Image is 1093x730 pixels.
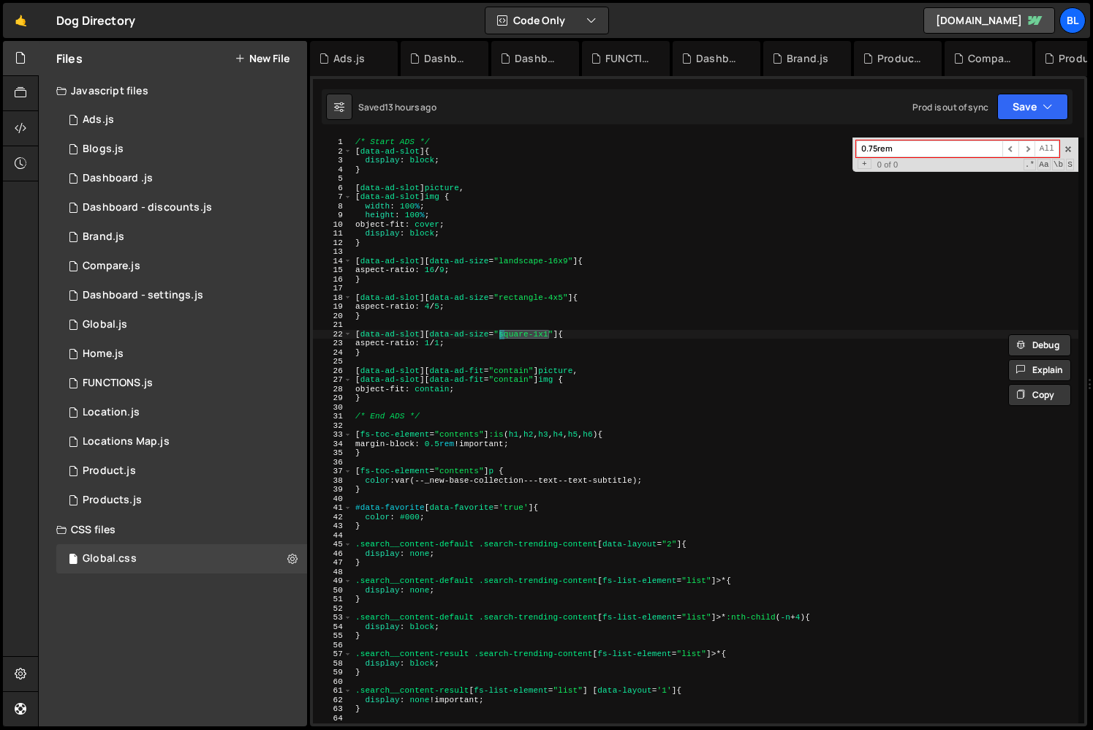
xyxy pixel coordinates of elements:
[1018,140,1035,157] span: ​
[313,312,352,321] div: 20
[83,201,212,214] div: Dashboard - discounts.js
[313,302,352,312] div: 19
[313,448,352,458] div: 35
[313,147,352,157] div: 2
[313,568,352,577] div: 48
[313,238,352,248] div: 12
[83,406,140,419] div: Location.js
[313,659,352,669] div: 58
[313,586,352,595] div: 50
[313,220,352,230] div: 10
[313,229,352,238] div: 11
[313,696,352,705] div: 62
[313,156,352,165] div: 3
[83,318,127,331] div: Global.js
[83,260,140,273] div: Compare.js
[313,467,352,476] div: 37
[1059,7,1086,34] a: Bl
[235,53,290,64] button: New File
[313,266,352,275] div: 15
[56,398,307,427] : 16220/43679.js
[313,704,352,714] div: 63
[56,222,307,252] div: 16220/44394.js
[313,503,352,513] div: 41
[1024,159,1037,170] span: RegExp Search
[83,377,153,390] div: FUNCTIONS.js
[515,51,561,66] div: Dashboard .js
[313,622,352,632] div: 54
[56,281,307,310] div: 16220/44476.js
[39,515,307,544] div: CSS files
[313,677,352,687] div: 60
[83,113,114,127] div: Ads.js
[858,159,871,170] span: Toggle Replace mode
[83,347,124,361] div: Home.js
[313,595,352,604] div: 51
[1008,334,1071,356] button: Debug
[56,135,307,164] div: 16220/44321.js
[83,230,124,244] div: Brand.js
[856,140,1002,157] input: Search for
[1008,359,1071,381] button: Explain
[313,320,352,330] div: 21
[912,101,988,113] div: Prod is out of sync
[313,576,352,586] div: 49
[313,458,352,467] div: 36
[83,552,137,565] div: Global.css
[1066,159,1074,170] span: Search In Selection
[1008,384,1071,406] button: Copy
[56,427,307,456] div: 16220/43680.js
[313,476,352,486] div: 38
[333,51,365,66] div: Ads.js
[313,412,352,421] div: 31
[83,172,153,185] div: Dashboard .js
[83,494,142,507] div: Products.js
[56,369,307,398] div: 16220/44477.js
[56,339,307,369] div: 16220/44319.js
[313,174,352,184] div: 5
[313,604,352,614] div: 52
[313,440,352,449] div: 34
[313,494,352,504] div: 40
[313,192,352,202] div: 7
[313,293,352,303] div: 18
[313,284,352,293] div: 17
[313,714,352,723] div: 64
[313,275,352,285] div: 16
[313,247,352,257] div: 13
[358,101,436,113] div: Saved
[313,430,352,440] div: 33
[3,3,39,38] a: 🤙
[56,544,307,573] div: 16220/43682.css
[313,202,352,211] div: 8
[1052,159,1065,170] span: Whole Word Search
[968,51,1015,66] div: Compare.js
[424,51,471,66] div: Dashboard - discounts.js
[56,252,307,281] div: 16220/44328.js
[313,385,352,394] div: 28
[56,310,307,339] div: 16220/43681.js
[923,7,1055,34] a: [DOMAIN_NAME]
[56,50,83,67] h2: Files
[1035,140,1059,157] span: Alt-Enter
[313,138,352,147] div: 1
[313,650,352,659] div: 57
[877,51,924,66] div: Product.js
[56,164,307,193] div: 16220/46559.js
[787,51,828,66] div: Brand.js
[56,193,307,222] div: 16220/46573.js
[313,394,352,403] div: 29
[83,289,203,302] div: Dashboard - settings.js
[313,549,352,559] div: 46
[313,631,352,641] div: 55
[313,339,352,348] div: 23
[313,348,352,358] div: 24
[605,51,652,66] div: FUNCTIONS.js
[313,211,352,220] div: 9
[313,403,352,413] div: 30
[485,7,608,34] button: Code Only
[313,641,352,650] div: 56
[696,51,743,66] div: Dashboard - settings.js
[313,257,352,266] div: 14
